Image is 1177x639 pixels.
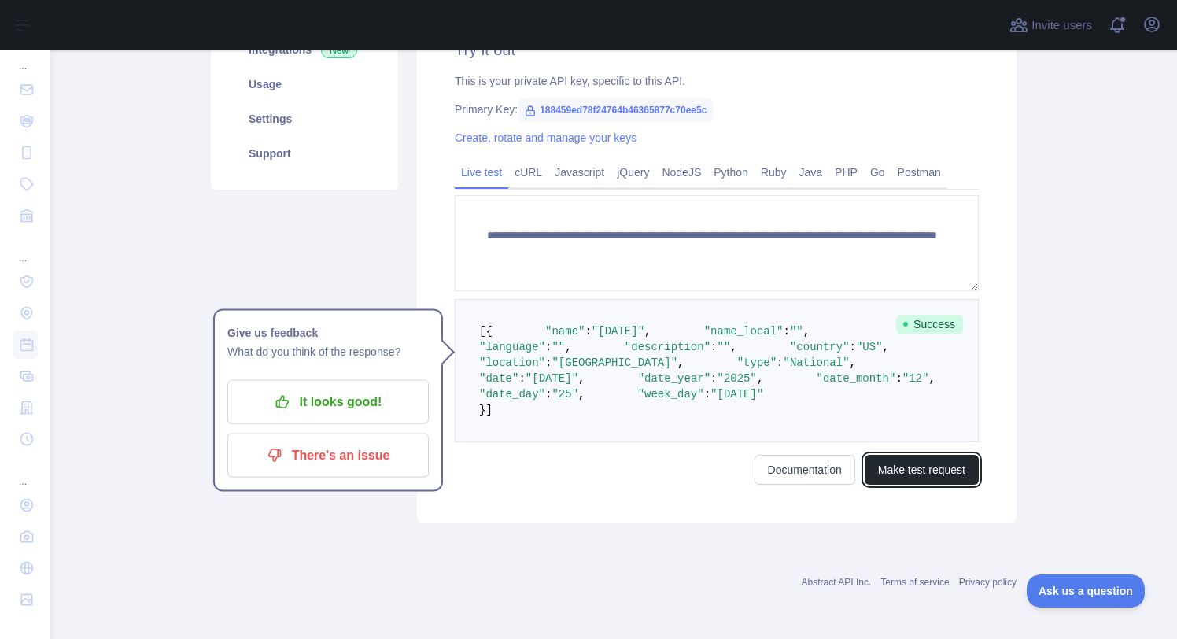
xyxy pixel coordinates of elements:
[485,325,492,338] span: {
[479,341,545,353] span: "language"
[13,456,38,488] div: ...
[718,372,757,385] span: "2025"
[526,372,578,385] span: "[DATE]"
[710,388,763,401] span: "[DATE]"
[455,131,636,144] a: Create, rotate and manage your keys
[479,356,545,369] span: "location"
[552,356,677,369] span: "[GEOGRAPHIC_DATA]"
[677,356,684,369] span: ,
[548,160,611,185] a: Javascript
[880,577,949,588] a: Terms of service
[730,341,736,353] span: ,
[230,67,379,102] a: Usage
[655,160,707,185] a: NodeJS
[891,160,947,185] a: Postman
[644,325,651,338] span: ,
[13,233,38,264] div: ...
[803,325,810,338] span: ,
[883,341,889,353] span: ,
[828,160,864,185] a: PHP
[784,356,850,369] span: "National"
[565,341,571,353] span: ,
[585,325,591,338] span: :
[1027,574,1146,608] iframe: Toggle Customer Support
[611,160,655,185] a: jQuery
[856,341,883,353] span: "US"
[865,455,979,485] button: Make test request
[479,404,485,416] span: }
[545,356,552,369] span: :
[790,341,850,353] span: "country"
[13,41,38,72] div: ...
[1006,13,1095,38] button: Invite users
[704,388,710,401] span: :
[710,341,717,353] span: :
[455,160,508,185] a: Live test
[959,577,1016,588] a: Privacy policy
[230,102,379,136] a: Settings
[638,388,704,401] span: "week_day"
[479,372,518,385] span: "date"
[928,372,935,385] span: ,
[710,372,717,385] span: :
[479,388,545,401] span: "date_day"
[850,341,856,353] span: :
[455,73,979,89] div: This is your private API key, specific to this API.
[485,404,492,416] span: ]
[737,356,777,369] span: "type"
[545,388,552,401] span: :
[578,372,585,385] span: ,
[777,356,783,369] span: :
[1031,17,1092,35] span: Invite users
[592,325,644,338] span: "[DATE]"
[545,325,585,338] span: "name"
[817,372,896,385] span: "date_month"
[518,98,713,122] span: 188459ed78f24764b46365877c70ee5c
[755,160,793,185] a: Ruby
[802,577,872,588] a: Abstract API Inc.
[704,325,784,338] span: "name_local"
[227,323,429,342] h1: Give us feedback
[707,160,755,185] a: Python
[455,102,979,117] div: Primary Key:
[864,160,891,185] a: Go
[895,372,902,385] span: :
[508,160,548,185] a: cURL
[757,372,763,385] span: ,
[638,372,710,385] span: "date_year"
[790,325,803,338] span: ""
[784,325,790,338] span: :
[793,160,829,185] a: Java
[479,325,485,338] span: [
[755,455,855,485] a: Documentation
[321,42,357,58] span: New
[227,342,429,361] p: What do you think of the response?
[230,136,379,171] a: Support
[578,388,585,401] span: ,
[552,388,578,401] span: "25"
[896,315,963,334] span: Success
[902,372,929,385] span: "12"
[850,356,856,369] span: ,
[625,341,710,353] span: "description"
[552,341,565,353] span: ""
[717,341,730,353] span: ""
[545,341,552,353] span: :
[518,372,525,385] span: :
